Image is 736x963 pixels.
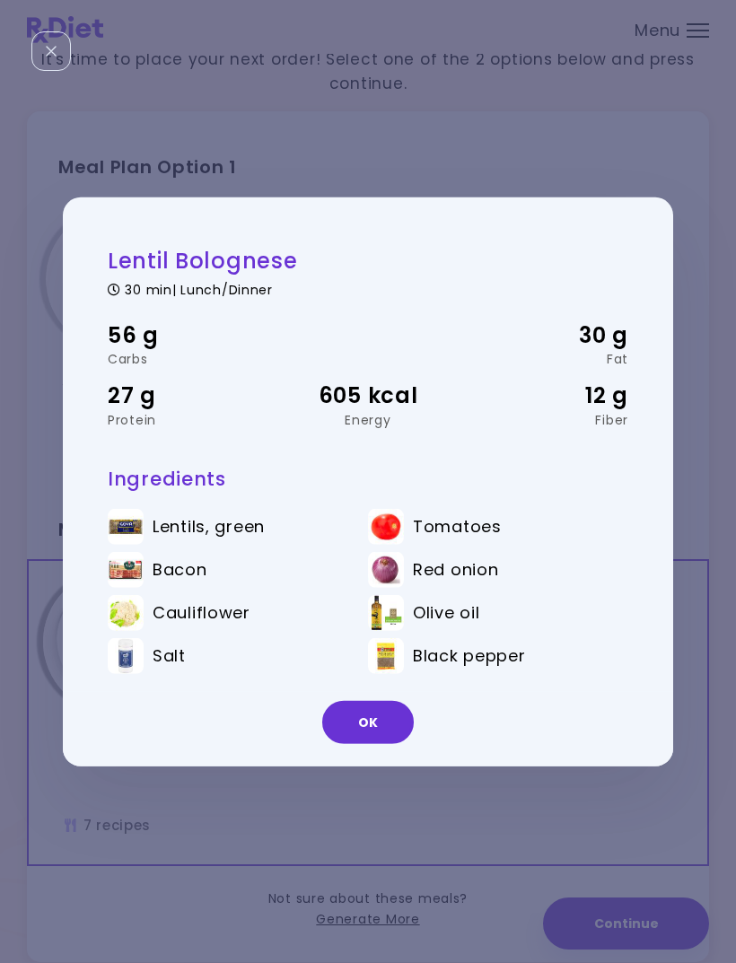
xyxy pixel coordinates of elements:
[413,560,498,580] span: Red onion
[108,353,281,365] div: Carbs
[413,646,526,666] span: Black pepper
[281,379,454,413] div: 605 kcal
[455,319,628,353] div: 30 g
[108,379,281,413] div: 27 g
[108,246,628,274] h2: Lentil Bolognese
[455,379,628,413] div: 12 g
[413,603,479,623] span: Olive oil
[108,319,281,353] div: 56 g
[153,646,186,666] span: Salt
[108,413,281,425] div: Protein
[153,560,207,580] span: Bacon
[455,353,628,365] div: Fat
[153,517,265,537] span: Lentils, green
[413,517,502,537] span: Tomatoes
[322,701,414,744] button: OK
[281,413,454,425] div: Energy
[31,31,71,71] div: Close
[455,413,628,425] div: Fiber
[108,466,628,490] h3: Ingredients
[108,279,628,296] div: 30 min | Lunch/Dinner
[153,603,250,623] span: Cauliflower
